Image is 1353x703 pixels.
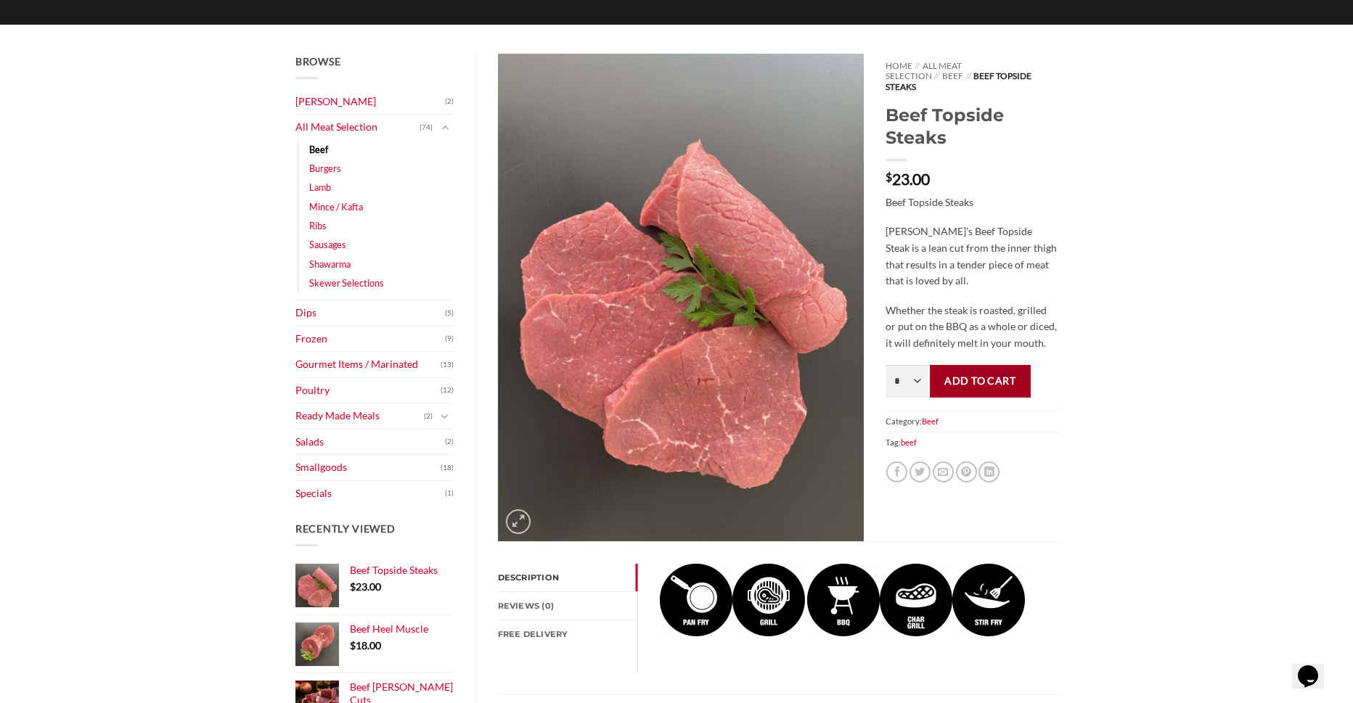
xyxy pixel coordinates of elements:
[295,522,396,535] span: Recently Viewed
[420,117,433,139] span: (74)
[910,461,931,482] a: Share on Twitter
[886,194,1058,211] p: Beef Topside Steaks
[295,89,445,115] a: [PERSON_NAME]
[506,509,531,534] a: Zoom
[886,170,930,188] bdi: 23.00
[915,60,920,71] span: //
[498,592,638,620] a: Reviews (0)
[966,70,971,81] span: //
[295,378,441,403] a: Poultry
[660,564,732,636] img: Beef Topside Steaks
[350,580,356,593] span: $
[441,379,454,401] span: (12)
[901,437,917,447] a: beef
[309,140,328,159] a: Beef
[350,639,381,651] bdi: 18.00
[295,55,340,67] span: Browse
[445,328,454,350] span: (9)
[886,70,1031,91] span: Beef Topside Steaks
[498,54,864,541] img: Beef Topside Steaks
[498,620,638,648] a: FREE Delivery
[309,197,363,216] a: Mince / Kafta
[934,70,939,81] span: //
[807,564,880,636] img: Beef Topside Steaks
[886,171,892,183] span: $
[886,104,1058,149] h1: Beef Topside Steaks
[886,303,1058,352] p: Whether the steak is roasted, grilled or put on the BBQ as a whole or diced, it will definitely m...
[295,429,445,455] a: Salads
[309,216,327,235] a: Ribs
[732,564,805,636] img: Beef Topside Steaks
[880,564,952,636] img: Beef Topside Steaks
[295,455,441,480] a: Smallgoods
[295,481,445,506] a: Specials
[498,564,638,591] a: Description
[922,416,939,426] a: Beef
[445,303,454,324] span: (5)
[295,115,420,140] a: All Meat Selection
[441,457,454,479] span: (18)
[886,461,907,482] a: Share on Facebook
[436,120,454,136] button: Toggle
[295,352,441,377] a: Gourmet Items / Marinated
[350,622,454,636] a: Beef Heel Muscle
[441,354,454,376] span: (13)
[886,60,912,71] a: Home
[424,406,433,427] span: (2)
[930,365,1031,398] button: Add to cart
[445,431,454,453] span: (2)
[886,432,1058,453] span: Tag:
[295,300,445,326] a: Dips
[309,159,341,178] a: Burgers
[886,411,1058,432] span: Category:
[309,235,346,254] a: Sausages
[350,564,438,576] span: Beef Topside Steaks
[350,564,454,577] a: Beef Topside Steaks
[942,70,963,81] a: Beef
[309,178,331,197] a: Lamb
[350,622,428,635] span: Beef Heel Muscle
[445,91,454,112] span: (2)
[309,255,351,274] a: Shawarma
[350,580,381,593] bdi: 23.00
[886,60,962,81] a: All Meat Selection
[309,274,384,292] a: Skewer Selections
[436,408,454,424] button: Toggle
[978,461,1000,482] a: Share on LinkedIn
[886,223,1058,289] p: [PERSON_NAME]’s Beef Topside Steak is a lean cut from the inner thigh that results in a tender pi...
[952,564,1025,636] img: Beef Topside Steaks
[295,403,424,429] a: Ready Made Meals
[933,461,954,482] a: Email to a Friend
[1292,645,1338,688] iframe: chat widget
[445,482,454,504] span: (1)
[956,461,977,482] a: Pin on Pinterest
[295,326,445,352] a: Frozen
[350,639,356,651] span: $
